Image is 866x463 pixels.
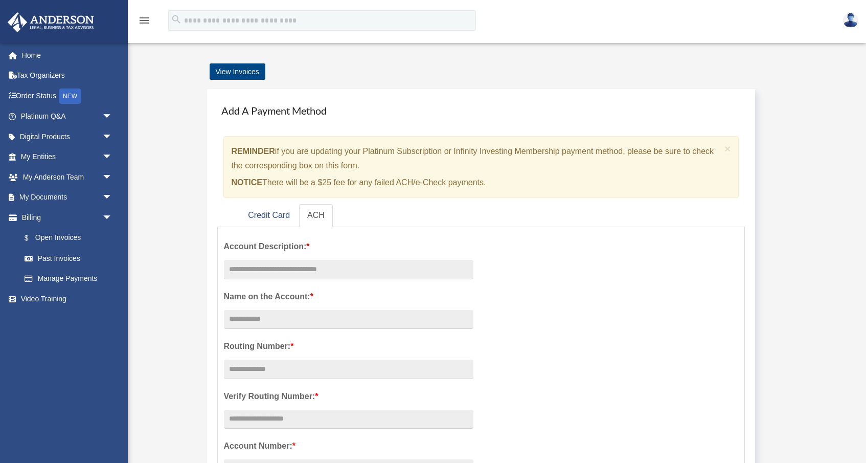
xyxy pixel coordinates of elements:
[299,204,333,227] a: ACH
[14,269,123,289] a: Manage Payments
[59,89,81,104] div: NEW
[7,167,128,187] a: My Anderson Teamarrow_drop_down
[5,12,97,32] img: Anderson Advisors Platinum Portal
[724,143,731,155] span: ×
[30,232,35,245] span: $
[224,290,473,304] label: Name on the Account:
[7,126,128,147] a: Digital Productsarrow_drop_down
[102,126,123,147] span: arrow_drop_down
[7,289,128,309] a: Video Training
[224,339,473,354] label: Routing Number:
[7,147,128,167] a: My Entitiesarrow_drop_down
[223,136,739,198] div: if you are updating your Platinum Subscription or Infinity Investing Membership payment method, p...
[232,178,262,187] strong: NOTICE
[102,106,123,127] span: arrow_drop_down
[224,389,473,404] label: Verify Routing Number:
[7,45,128,65] a: Home
[224,239,473,254] label: Account Description:
[7,65,128,86] a: Tax Organizers
[232,175,721,190] p: There will be a $25 fee for any failed ACH/e-Check payments.
[240,204,298,227] a: Credit Card
[102,207,123,228] span: arrow_drop_down
[171,14,182,25] i: search
[210,63,265,80] a: View Invoices
[232,147,275,156] strong: REMINDER
[724,143,731,154] button: Close
[7,106,128,127] a: Platinum Q&Aarrow_drop_down
[102,187,123,208] span: arrow_drop_down
[224,439,473,453] label: Account Number:
[102,167,123,188] span: arrow_drop_down
[138,18,150,27] a: menu
[7,207,128,228] a: Billingarrow_drop_down
[14,228,128,249] a: $Open Invoices
[217,99,745,122] h4: Add A Payment Method
[14,248,128,269] a: Past Invoices
[7,85,128,106] a: Order StatusNEW
[102,147,123,168] span: arrow_drop_down
[138,14,150,27] i: menu
[843,13,858,28] img: User Pic
[7,187,128,208] a: My Documentsarrow_drop_down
